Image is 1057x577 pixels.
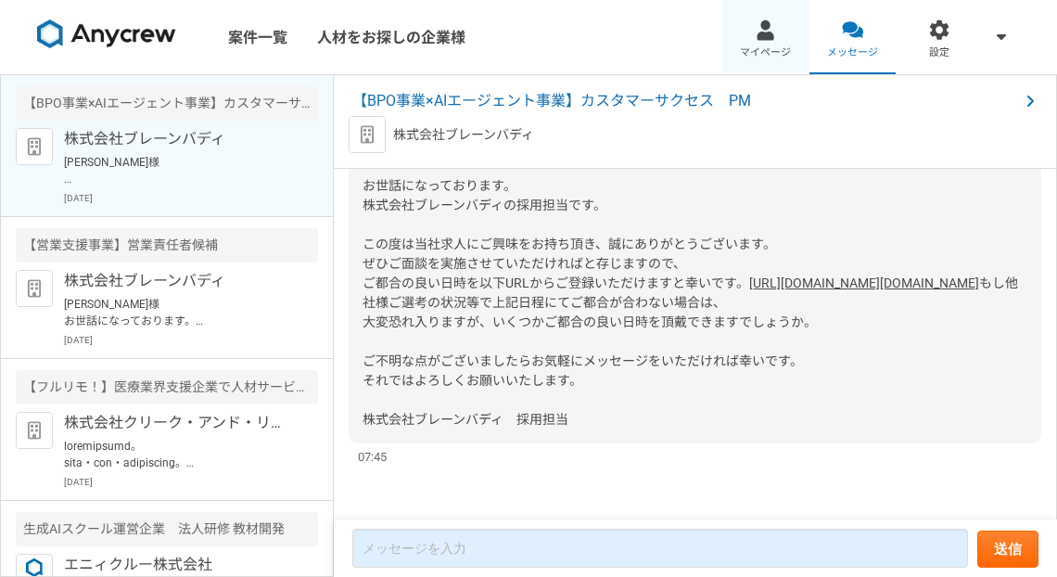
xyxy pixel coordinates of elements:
[16,412,53,449] img: default_org_logo-42cde973f59100197ec2c8e796e4974ac8490bb5b08a0eb061ff975e4574aa76.png
[64,333,318,347] p: [DATE]
[16,228,318,263] div: 【営業支援事業】営業責任者候補
[64,191,318,205] p: [DATE]
[929,45,949,60] span: 設定
[358,448,387,466] span: 07:45
[64,128,293,150] p: 株式会社ブレーンバディ
[64,475,318,489] p: [DATE]
[16,370,318,404] div: 【フルリモ！】医療業界支援企業で人材サービス事業の新規事業企画・開発！
[16,128,53,165] img: default_org_logo-42cde973f59100197ec2c8e796e4974ac8490bb5b08a0eb061ff975e4574aa76.png
[827,45,878,60] span: メッセージ
[64,412,293,434] p: 株式会社クリーク・アンド・リバー社
[393,125,534,145] p: 株式会社ブレーンバディ
[64,438,293,471] p: loremipsumd。 sita・con・adipiscing。 elitseddoe、temporincididun、utlaboreet。 ------------------------...
[16,512,318,546] div: 生成AIスクール運営企業 法人研修 教材開発
[16,86,318,121] div: 【BPO事業×AIエージェント事業】カスタマーサクセス PM
[352,90,1019,112] span: 【BPO事業×AIエージェント事業】カスタマーサクセス PM
[749,276,979,290] a: [URL][DOMAIN_NAME][DOMAIN_NAME]
[16,270,53,307] img: default_org_logo-42cde973f59100197ec2c8e796e4974ac8490bb5b08a0eb061ff975e4574aa76.png
[349,116,386,153] img: default_org_logo-42cde973f59100197ec2c8e796e4974ac8490bb5b08a0eb061ff975e4574aa76.png
[363,276,1018,427] span: もし他社様ご選考の状況等で上記日程にてご都合が合わない場合は、 大変恐れ入りますが、いくつかご都合の良い日時を頂戴できますでしょうか。 ご不明な点がございましたらお気軽にメッセージをいただければ...
[37,19,176,49] img: 8DqYSo04kwAAAAASUVORK5CYII=
[977,531,1038,568] button: 送信
[64,270,293,292] p: 株式会社ブレーンバディ
[363,139,776,290] span: [PERSON_NAME]様 お世話になっております。 株式会社ブレーンバディの採用担当です。 この度は当社求人にご興味をお持ち頂き、誠にありがとうございます。 ぜひご面談を実施させていただけれ...
[64,554,293,576] p: エニィクルー株式会社
[64,154,293,187] p: [PERSON_NAME]様 お世話になっております。 株式会社ブレーンバディの採用担当です。 この度は当社求人にご興味をお持ち頂き、誠にありがとうございます。 ぜひご面談を実施させていただけれ...
[64,296,293,329] p: [PERSON_NAME]様 お世話になっております。 株式会社ブレーンバディ [PERSON_NAME]です。 この度は、弊社へご興味をお持ちいただきありがとうございます。 [PERSON_N...
[740,45,791,60] span: マイページ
